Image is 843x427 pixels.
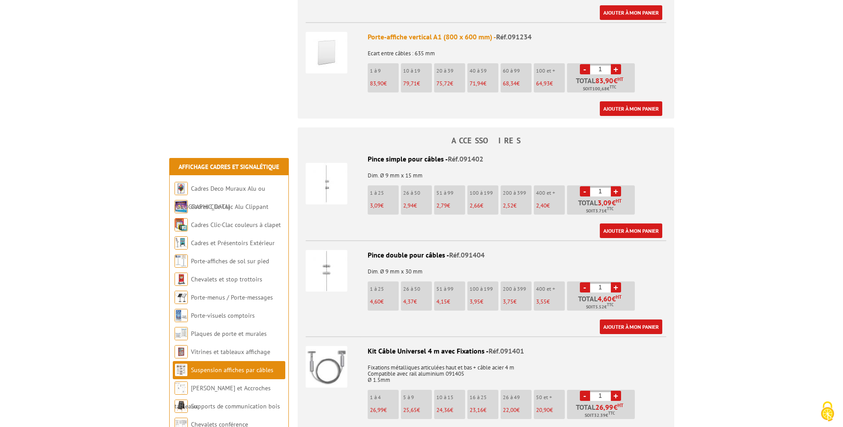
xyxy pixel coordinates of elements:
[436,80,450,87] span: 75,72
[175,273,188,286] img: Chevalets et stop trottoirs
[600,101,662,116] a: Ajouter à mon panier
[536,298,547,305] span: 3,55
[489,346,524,355] span: Réf.091401
[436,299,465,305] p: €
[598,199,612,206] span: 3,09
[595,77,614,84] span: 83,90
[436,81,465,87] p: €
[403,190,432,196] p: 26 à 50
[306,32,347,73] img: Porte-affiche vertical A1 (800 x 600 mm)
[436,407,465,413] p: €
[470,286,498,292] p: 100 à 199
[191,257,269,265] a: Porte-affiches de sol sur pied
[600,5,662,20] a: Ajouter à mon panier
[595,208,604,215] span: 3.71
[616,294,622,300] sup: HT
[610,85,616,89] sup: TTC
[436,68,465,74] p: 20 à 39
[370,80,384,87] span: 83,90
[536,394,565,400] p: 50 et +
[569,199,635,215] p: Total
[191,221,281,229] a: Cadres Clic-Clac couleurs à clapet
[436,394,465,400] p: 10 à 15
[503,190,532,196] p: 200 à 399
[536,407,565,413] p: €
[179,163,279,171] a: Affichage Cadres et Signalétique
[436,190,465,196] p: 51 à 99
[536,202,547,209] span: 2,40
[595,404,614,411] span: 26,99
[580,391,590,401] a: -
[370,406,384,414] span: 26,99
[175,182,188,195] img: Cadres Deco Muraux Alu ou Bois
[536,286,565,292] p: 400 et +
[191,275,262,283] a: Chevalets et stop trottoirs
[470,407,498,413] p: €
[306,250,347,292] img: Pince double pour câbles
[403,406,417,414] span: 25,65
[370,203,399,209] p: €
[403,81,432,87] p: €
[175,218,188,231] img: Cadres Clic-Clac couleurs à clapet
[370,394,399,400] p: 1 à 4
[403,286,432,292] p: 26 à 50
[403,203,432,209] p: €
[175,185,265,211] a: Cadres Deco Muraux Alu ou [GEOGRAPHIC_DATA]
[812,397,843,427] button: Cookies (fenêtre modale)
[503,299,532,305] p: €
[370,190,399,196] p: 1 à 25
[536,81,565,87] p: €
[580,282,590,292] a: -
[306,154,666,164] div: Pince simple pour câbles -
[306,346,666,356] div: Kit Câble Universel 4 m avec Fixations -
[607,302,614,307] sup: TTC
[403,80,417,87] span: 79,71
[191,293,273,301] a: Porte-menus / Porte-messages
[600,223,662,238] a: Ajouter à mon panier
[536,406,550,414] span: 20,90
[370,202,381,209] span: 3,09
[306,346,347,388] img: Kit Câble Universel 4 m avec Fixations
[586,208,614,215] span: Soit €
[470,394,498,400] p: 16 à 25
[598,199,622,206] span: €
[496,32,532,41] span: Réf.091234
[569,295,635,311] p: Total
[503,394,532,400] p: 26 à 49
[436,286,465,292] p: 51 à 99
[503,286,532,292] p: 200 à 399
[816,400,839,423] img: Cookies (fenêtre modale)
[191,203,268,211] a: Cadres Clic-Clac Alu Clippant
[595,404,623,411] span: €
[470,81,498,87] p: €
[306,250,666,260] div: Pince double pour câbles -
[585,412,615,419] span: Soit €
[370,286,399,292] p: 1 à 25
[580,186,590,196] a: -
[470,203,498,209] p: €
[618,402,623,408] sup: HT
[611,391,621,401] a: +
[306,262,666,275] p: Dim. Ø 9 mm x 30 mm
[616,198,622,204] sup: HT
[306,166,666,179] p: Dim. Ø 9 mm x 15 mm
[370,68,399,74] p: 1 à 9
[403,68,432,74] p: 10 à 19
[436,298,447,305] span: 4,15
[470,298,480,305] span: 3,95
[191,330,267,338] a: Plaques de porte et murales
[470,406,483,414] span: 23,16
[600,319,662,334] a: Ajouter à mon panier
[503,81,532,87] p: €
[569,404,635,419] p: Total
[370,81,399,87] p: €
[403,407,432,413] p: €
[175,345,188,358] img: Vitrines et tableaux affichage
[536,68,565,74] p: 100 et +
[370,299,399,305] p: €
[449,250,485,259] span: Réf.091404
[611,282,621,292] a: +
[175,363,188,377] img: Suspension affiches par câbles
[175,254,188,268] img: Porte-affiches de sol sur pied
[370,407,399,413] p: €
